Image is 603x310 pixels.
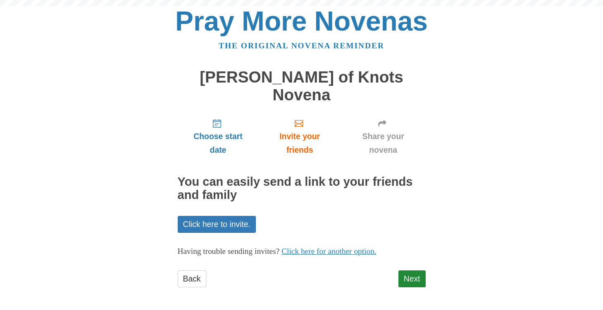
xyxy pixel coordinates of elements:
a: Click here to invite. [178,216,256,233]
a: Back [178,270,206,287]
h2: You can easily send a link to your friends and family [178,175,426,202]
a: Next [398,270,426,287]
span: Invite your friends [267,130,332,157]
span: Share your novena [349,130,417,157]
a: Pray More Novenas [175,6,428,36]
a: Click here for another option. [281,247,377,256]
h1: [PERSON_NAME] of Knots Novena [178,69,426,104]
a: The original novena reminder [219,41,384,50]
a: Invite your friends [258,112,341,161]
span: Choose start date [186,130,250,157]
span: Having trouble sending invites? [178,247,280,256]
a: Share your novena [341,112,426,161]
a: Choose start date [178,112,259,161]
